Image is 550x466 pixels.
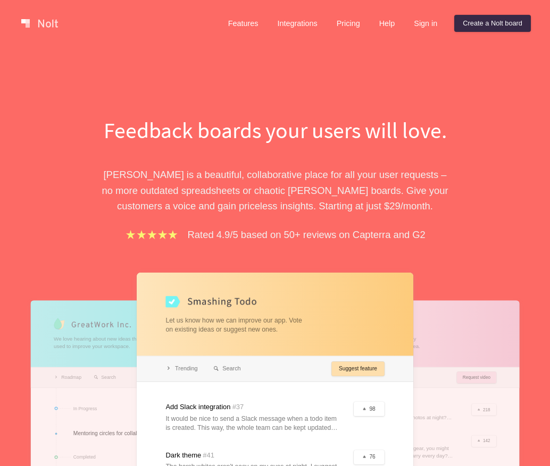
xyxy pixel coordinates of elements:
p: Rated 4.9/5 based on 50+ reviews on Capterra and G2 [188,227,426,242]
a: Integrations [269,15,326,32]
img: stars.b067e34983.png [124,228,179,241]
a: Features [220,15,267,32]
a: Help [371,15,404,32]
p: [PERSON_NAME] is a beautiful, collaborative place for all your user requests – no more outdated s... [91,167,459,214]
a: Pricing [328,15,369,32]
a: Create a Nolt board [454,15,531,32]
a: Sign in [405,15,446,32]
h1: Feedback boards your users will love. [91,115,459,146]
